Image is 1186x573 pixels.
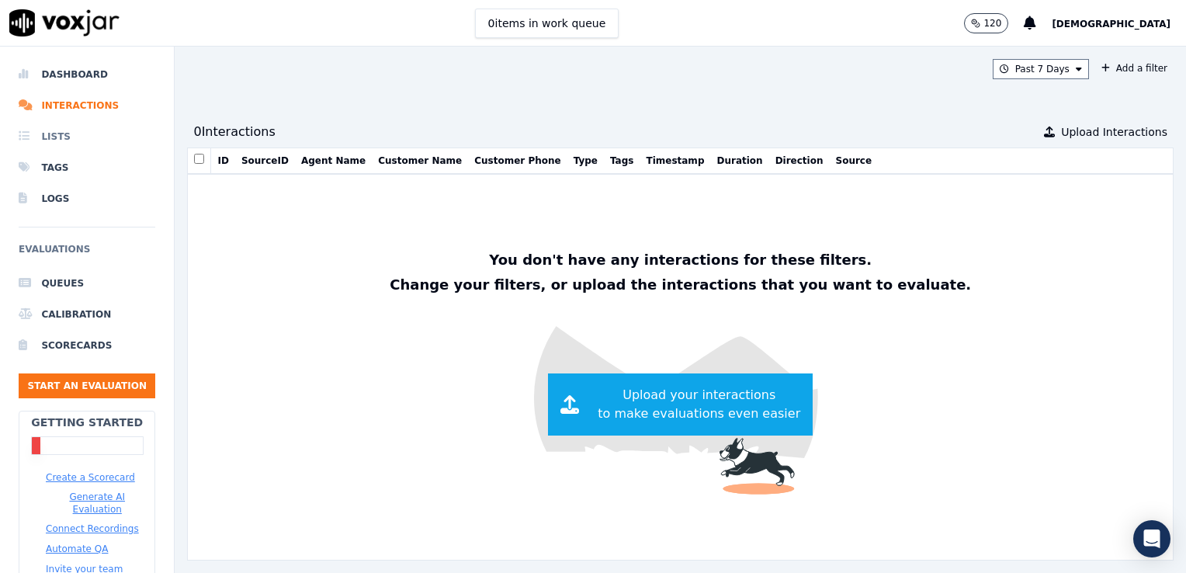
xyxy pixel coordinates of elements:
a: Logs [19,183,155,214]
button: Past 7 Days [993,59,1089,79]
a: Queues [19,268,155,299]
button: Start an Evaluation [19,373,155,398]
button: Connect Recordings [46,523,139,535]
button: Generate AI Evaluation [46,491,148,516]
button: Agent Name [301,155,366,167]
button: 120 [964,13,1024,33]
a: Lists [19,121,155,152]
a: Interactions [19,90,155,121]
span: [DEMOGRAPHIC_DATA] [1052,19,1170,30]
p: You don't have any interactions for these filters. [383,249,977,271]
div: Open Intercom Messenger [1133,520,1170,557]
a: Dashboard [19,59,155,90]
h6: Evaluations [19,240,155,268]
p: Change your filters, or upload the interactions that you want to evaluate. [383,271,977,299]
img: voxjar logo [9,9,120,36]
button: Timestamp [646,155,704,167]
span: Upload your interactions to make evaluations even easier [598,386,800,423]
button: Type [574,155,598,167]
button: Upload your interactionsto make evaluations even easier [548,373,813,436]
button: 120 [964,13,1008,33]
button: Direction [775,155,824,167]
button: Automate QA [46,543,108,555]
button: ID [217,155,228,167]
button: Source [836,155,872,167]
a: Tags [19,152,155,183]
button: SourceID [241,155,289,167]
span: Upload Interactions [1061,124,1167,140]
p: 120 [983,17,1001,30]
button: Upload Interactions [1044,124,1167,140]
button: Customer Name [378,155,462,167]
img: fun dog [188,175,1173,560]
button: Duration [716,155,762,167]
button: Tags [610,155,633,167]
button: [DEMOGRAPHIC_DATA] [1052,14,1186,33]
button: Customer Phone [474,155,560,167]
a: Calibration [19,299,155,330]
h2: Getting Started [31,415,143,430]
button: 0items in work queue [475,9,619,38]
div: 0 Interaction s [193,123,275,141]
a: Scorecards [19,330,155,361]
button: Create a Scorecard [46,471,135,484]
button: Add a filter [1095,59,1174,78]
